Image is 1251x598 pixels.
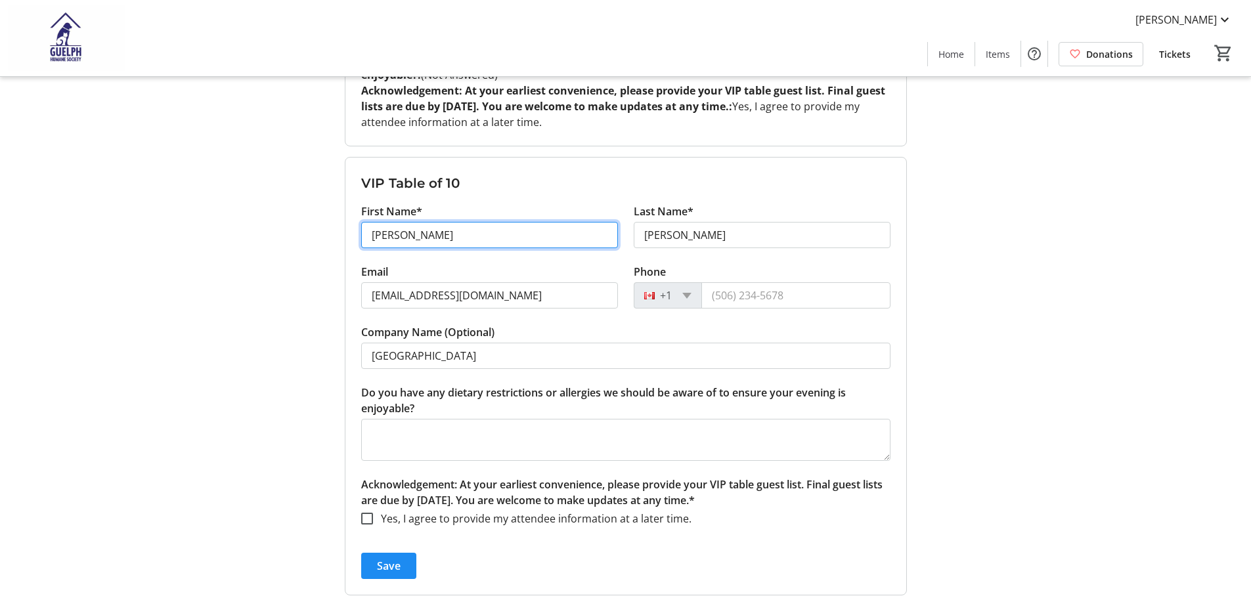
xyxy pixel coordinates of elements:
[1212,41,1235,65] button: Cart
[1086,47,1133,61] span: Donations
[1135,12,1217,28] span: [PERSON_NAME]
[975,42,1021,66] a: Items
[373,511,691,526] label: Yes, I agree to provide my attendee information at a later time.
[1021,41,1047,67] button: Help
[1149,42,1201,66] a: Tickets
[634,264,666,280] label: Phone
[361,173,890,193] h3: VIP Table of 10
[986,47,1010,61] span: Items
[361,264,388,280] label: Email
[361,83,890,130] p: Yes, I agree to provide my attendee information at a later time.
[634,203,693,219] label: Last Name*
[701,282,890,309] input: (506) 234-5678
[361,553,416,579] button: Save
[938,47,964,61] span: Home
[361,203,422,219] label: First Name*
[361,477,890,508] p: Acknowledgement: At your earliest convenience, please provide your VIP table guest list. Final gu...
[928,42,975,66] a: Home
[1159,47,1191,61] span: Tickets
[1059,42,1143,66] a: Donations
[361,324,494,340] label: Company Name (Optional)
[1125,9,1243,30] button: [PERSON_NAME]
[361,385,890,416] label: Do you have any dietary restrictions or allergies we should be aware of to ensure your evening is...
[377,558,401,574] span: Save
[8,5,125,71] img: Guelph Humane Society 's Logo
[361,83,885,114] strong: Acknowledgement: At your earliest convenience, please provide your VIP table guest list. Final gu...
